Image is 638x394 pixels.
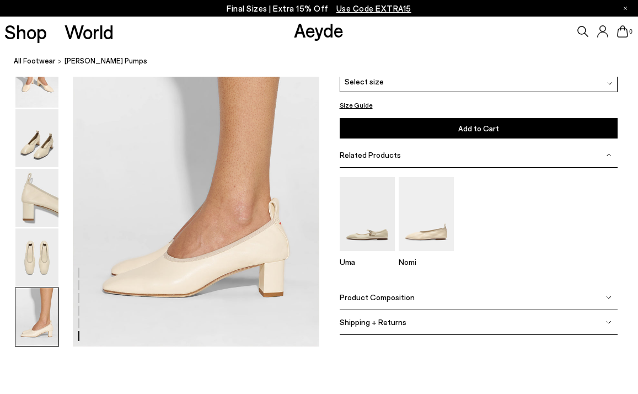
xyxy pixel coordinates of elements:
img: svg%3E [607,81,613,86]
img: svg%3E [606,152,612,158]
img: Narissa Ruched Pumps - Image 2 [15,50,58,108]
a: 0 [617,25,628,38]
img: svg%3E [606,294,612,300]
span: Product Composition [340,292,415,302]
span: Select size [345,75,384,87]
a: Aeyde [294,18,344,41]
img: Uma Mary-Jane Flats [340,177,395,251]
a: All Footwear [14,55,56,67]
span: [PERSON_NAME] Pumps [65,55,147,67]
span: Related Products [340,150,401,159]
img: Narissa Ruched Pumps - Image 3 [15,109,58,167]
img: Narissa Ruched Pumps - Image 5 [15,228,58,286]
button: Add to Cart [340,118,618,139]
a: Shop [4,22,47,41]
img: Narissa Ruched Pumps - Image 6 [15,288,58,346]
a: World [65,22,114,41]
span: Add to Cart [458,124,499,133]
span: 0 [628,29,634,35]
a: Uma Mary-Jane Flats Uma [340,243,395,266]
span: Shipping + Returns [340,317,406,327]
nav: breadcrumb [14,46,638,77]
img: Narissa Ruched Pumps - Image 4 [15,169,58,227]
p: Nomi [399,257,454,266]
button: Size Guide [340,98,373,111]
a: Nomi Ruched Flats Nomi [399,243,454,266]
img: svg%3E [606,319,612,324]
span: Navigate to /collections/ss25-final-sizes [336,3,411,13]
img: Nomi Ruched Flats [399,177,454,251]
p: Uma [340,257,395,266]
p: Final Sizes | Extra 15% Off [227,2,411,15]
